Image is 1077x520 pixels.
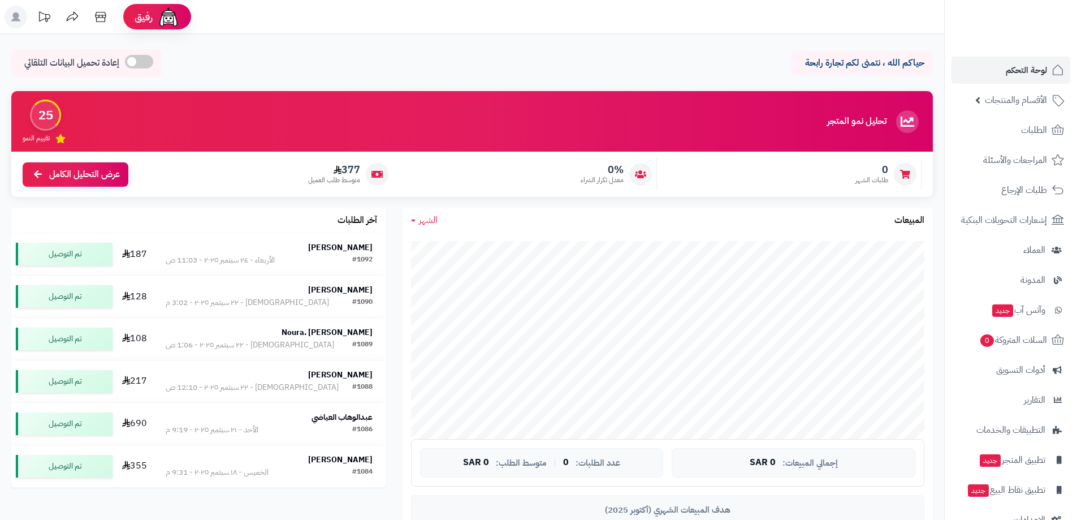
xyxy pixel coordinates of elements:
a: المراجعات والأسئلة [951,147,1070,174]
img: logo-2.png [1000,32,1066,55]
span: التطبيقات والخدمات [976,422,1045,438]
div: الأحد - ٢١ سبتمبر ٢٠٢٥ - 9:19 م [166,424,258,436]
span: 377 [308,164,360,176]
a: أدوات التسويق [951,356,1070,384]
span: المدونة [1020,272,1045,288]
a: إشعارات التحويلات البنكية [951,207,1070,234]
span: أدوات التسويق [996,362,1045,378]
strong: Noura. [PERSON_NAME] [282,326,373,338]
a: التقارير [951,386,1070,414]
a: تطبيق المتجرجديد [951,446,1070,474]
span: الشهر [419,213,438,227]
div: تم التوصيل [16,328,113,350]
div: تم التوصيل [16,370,113,393]
a: تطبيق نقاط البيعجديد [951,476,1070,504]
td: 690 [117,403,153,445]
strong: عبدالوهاب العياضي [312,411,373,423]
span: جديد [968,484,989,497]
span: المراجعات والأسئلة [983,152,1047,168]
span: 0 [855,164,888,176]
span: وآتس آب [991,302,1045,318]
span: تطبيق المتجر [979,452,1045,468]
span: 0 [980,334,994,347]
span: طلبات الإرجاع [1001,182,1047,198]
div: الخميس - ١٨ سبتمبر ٢٠٢٥ - 9:31 م [166,467,269,478]
span: تطبيق نقاط البيع [967,482,1045,498]
span: عرض التحليل الكامل [49,168,120,181]
img: ai-face.png [157,6,180,28]
span: طلبات الشهر [855,175,888,185]
td: 108 [117,318,153,360]
a: التطبيقات والخدمات [951,416,1070,444]
div: الأربعاء - ٢٤ سبتمبر ٢٠٢٥ - 11:03 ص [166,255,275,266]
div: تم التوصيل [16,412,113,435]
div: #1089 [352,339,373,351]
span: تقييم النمو [23,134,50,143]
div: #1092 [352,255,373,266]
span: الطلبات [1021,122,1047,138]
div: [DEMOGRAPHIC_DATA] - ٢٢ سبتمبر ٢٠٢٥ - 12:10 ص [166,382,339,393]
a: لوحة التحكم [951,57,1070,84]
div: #1090 [352,297,373,308]
span: الأقسام والمنتجات [985,92,1047,108]
td: 187 [117,233,153,275]
span: جديد [992,304,1013,317]
span: 0 [563,458,569,468]
strong: [PERSON_NAME] [308,284,373,296]
div: تم التوصيل [16,455,113,478]
span: متوسط طلب العميل [308,175,360,185]
span: معدل تكرار الشراء [581,175,624,185]
div: [DEMOGRAPHIC_DATA] - ٢٢ سبتمبر ٢٠٢٥ - 1:06 ص [166,339,334,351]
div: تم التوصيل [16,243,113,265]
a: عرض التحليل الكامل [23,162,128,187]
span: جديد [980,454,1001,467]
td: 128 [117,276,153,317]
td: 217 [117,360,153,402]
span: لوحة التحكم [1006,62,1047,78]
a: تحديثات المنصة [30,6,58,31]
strong: [PERSON_NAME] [308,369,373,381]
a: المدونة [951,267,1070,294]
span: رفيق [135,10,153,24]
div: #1088 [352,382,373,393]
td: 355 [117,445,153,487]
strong: [PERSON_NAME] [308,454,373,466]
span: إجمالي المبيعات: [782,458,838,468]
span: العملاء [1023,242,1045,258]
span: 0 SAR [750,458,776,468]
span: 0 SAR [463,458,489,468]
div: #1086 [352,424,373,436]
span: إشعارات التحويلات البنكية [961,212,1047,228]
h3: تحليل نمو المتجر [827,117,886,127]
span: متوسط الطلب: [496,458,547,468]
a: العملاء [951,237,1070,264]
h3: آخر الطلبات [338,216,377,226]
div: #1084 [352,467,373,478]
span: إعادة تحميل البيانات التلقائي [24,57,119,70]
div: تم التوصيل [16,285,113,308]
span: 0% [581,164,624,176]
strong: [PERSON_NAME] [308,242,373,253]
span: السلات المتروكة [979,332,1047,348]
a: الشهر [411,214,438,227]
p: حياكم الله ، نتمنى لكم تجارة رابحة [800,57,924,70]
a: وآتس آبجديد [951,296,1070,324]
h3: المبيعات [894,216,924,226]
div: [DEMOGRAPHIC_DATA] - ٢٢ سبتمبر ٢٠٢٥ - 3:02 م [166,297,329,308]
span: عدد الطلبات: [576,458,620,468]
a: طلبات الإرجاع [951,177,1070,204]
a: السلات المتروكة0 [951,326,1070,354]
span: التقارير [1024,392,1045,408]
div: هدف المبيعات الشهري (أكتوبر 2025) [420,504,915,516]
a: الطلبات [951,117,1070,144]
span: | [553,458,556,467]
